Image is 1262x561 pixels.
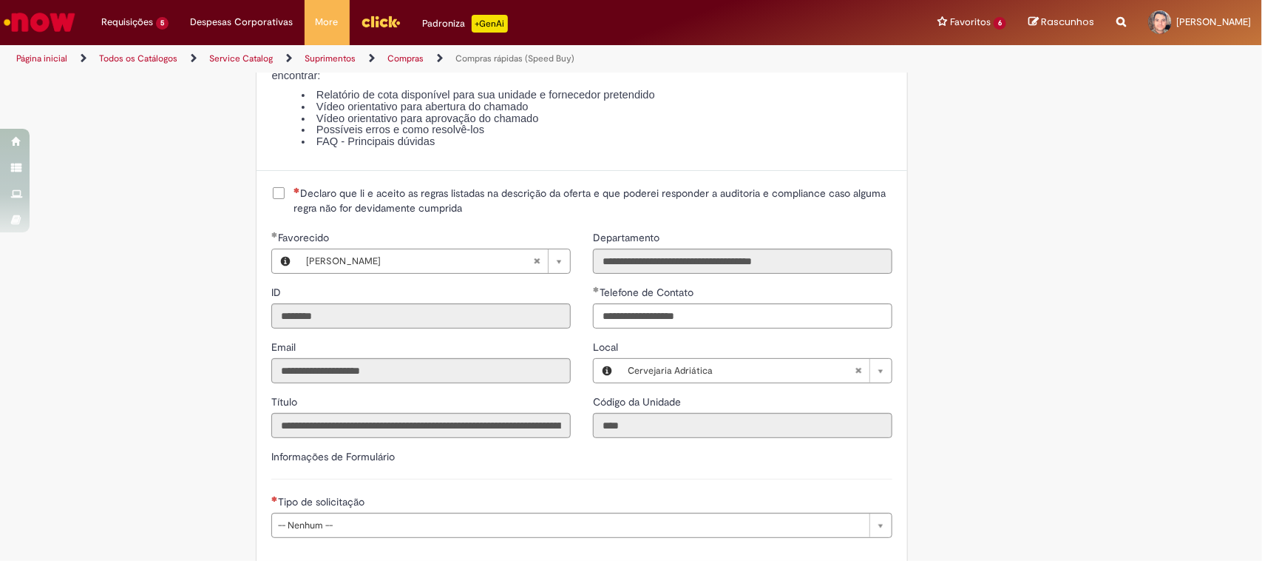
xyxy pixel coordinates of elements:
[593,230,662,245] label: Somente leitura - Departamento
[278,495,367,508] span: Tipo de solicitação
[271,496,278,502] span: Necessários
[593,340,621,354] span: Local
[271,450,395,463] label: Informações de Formulário
[302,136,893,148] li: FAQ - Principais dúvidas
[593,394,684,409] label: Somente leitura - Código da Unidade
[593,286,600,292] span: Obrigatório Preenchido
[271,394,300,409] label: Somente leitura - Título
[423,15,508,33] div: Padroniza
[361,10,401,33] img: click_logo_yellow_360x200.png
[316,15,339,30] span: More
[302,90,893,101] li: Relatório de cota disponível para sua unidade e fornecedor pretendido
[278,514,862,537] span: -- Nenhum --
[271,340,299,354] span: Somente leitura - Email
[1176,16,1251,28] span: [PERSON_NAME]
[99,53,177,64] a: Todos os Catálogos
[306,249,533,273] span: [PERSON_NAME]
[271,232,278,238] span: Obrigatório Preenchido
[1028,16,1094,30] a: Rascunhos
[594,359,620,383] button: Local, Visualizar este registro Cervejaria Adriática
[271,358,571,383] input: Email
[16,53,67,64] a: Página inicial
[1041,15,1094,29] span: Rascunhos
[302,101,893,113] li: Vídeo orientativo para abertura do chamado
[950,15,991,30] span: Favoritos
[156,17,169,30] span: 5
[11,45,830,73] ul: Trilhas de página
[593,413,892,438] input: Código da Unidade
[455,53,574,64] a: Compras rápidas (Speed Buy)
[272,249,299,273] button: Favorecido, Visualizar este registro Bruno Batistel
[472,15,508,33] p: +GenAi
[305,53,356,64] a: Suprimentos
[620,359,892,383] a: Cervejaria AdriáticaLimpar campo Local
[1,7,78,37] img: ServiceNow
[271,285,284,300] label: Somente leitura - ID
[101,15,153,30] span: Requisições
[847,359,869,383] abbr: Limpar campo Local
[278,231,332,244] span: Necessários - Favorecido
[294,187,300,193] span: Necessários
[271,286,284,299] span: Somente leitura - ID
[209,53,273,64] a: Service Catalog
[628,359,855,383] span: Cervejaria Adriática
[593,303,892,329] input: Telefone de Contato
[271,413,571,438] input: Título
[271,303,571,329] input: ID
[302,124,893,136] li: Possíveis erros e como resolvê-los
[994,17,1006,30] span: 6
[593,249,892,274] input: Departamento
[593,231,662,244] span: Somente leitura - Departamento
[294,186,892,215] span: Declaro que li e aceito as regras listadas na descrição da oferta e que poderei responder a audit...
[271,340,299,355] label: Somente leitura - Email
[302,113,893,125] li: Vídeo orientativo para aprovação do chamado
[299,249,570,273] a: [PERSON_NAME]Limpar campo Favorecido
[387,53,424,64] a: Compras
[593,395,684,409] span: Somente leitura - Código da Unidade
[271,395,300,409] span: Somente leitura - Título
[191,15,294,30] span: Despesas Corporativas
[600,286,696,299] span: Telefone de Contato
[526,249,548,273] abbr: Limpar campo Favorecido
